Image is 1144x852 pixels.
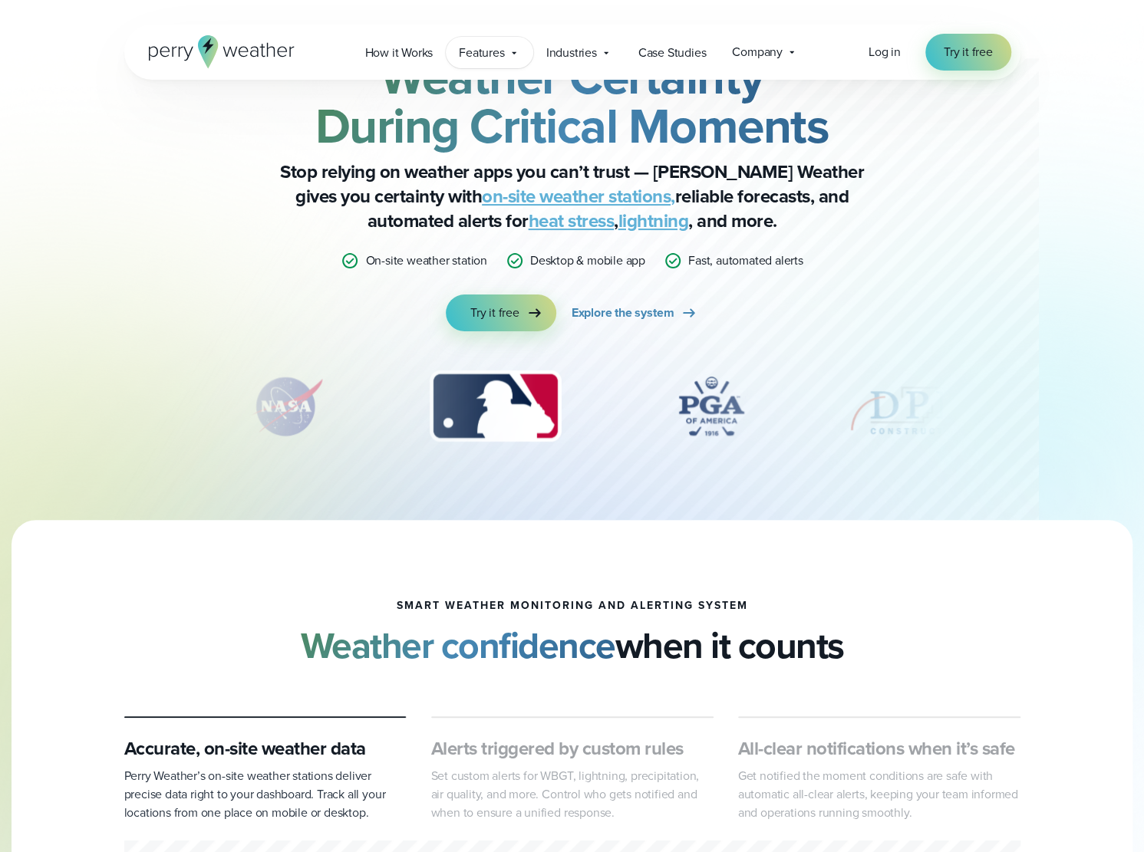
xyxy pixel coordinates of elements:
[459,44,504,62] span: Features
[688,252,803,270] p: Fast, automated alerts
[365,252,486,270] p: On-site weather station
[414,368,576,445] img: MLB.svg
[846,368,969,445] img: DPR-Construction.svg
[944,43,993,61] span: Try it free
[233,368,341,445] img: NASA.svg
[738,736,1020,761] h3: All-clear notifications when it’s safe
[301,624,844,667] h2: when it counts
[352,37,447,68] a: How it Works
[572,294,698,331] a: Explore the system
[124,767,407,822] p: Perry Weather’s on-site weather stations deliver precise data right to your dashboard. Track all ...
[572,304,674,322] span: Explore the system
[618,207,689,235] a: lightning
[530,252,645,270] p: Desktop & mobile app
[365,44,434,62] span: How it Works
[431,767,714,822] p: Set custom alerts for WBGT, lightning, precipitation, air quality, and more. Control who gets not...
[201,368,944,452] div: slideshow
[738,767,1020,822] p: Get notified the moment conditions are safe with automatic all-clear alerts, keeping your team in...
[431,736,714,761] h3: Alerts triggered by custom rules
[638,44,707,62] span: Case Studies
[301,618,615,673] strong: Weather confidence
[397,600,748,612] h1: smart weather monitoring and alerting system
[650,368,773,445] img: PGA.svg
[446,294,556,331] a: Try it free
[846,368,969,445] div: 5 of 12
[869,43,901,61] a: Log in
[470,304,519,322] span: Try it free
[732,43,783,61] span: Company
[482,183,675,210] a: on-site weather stations,
[546,44,597,62] span: Industries
[265,160,879,233] p: Stop relying on weather apps you can’t trust — [PERSON_NAME] Weather gives you certainty with rel...
[529,207,615,235] a: heat stress
[650,368,773,445] div: 4 of 12
[625,37,720,68] a: Case Studies
[315,41,829,162] strong: Weather Certainty During Critical Moments
[925,34,1011,71] a: Try it free
[124,736,407,761] h3: Accurate, on-site weather data
[233,368,341,445] div: 2 of 12
[414,368,576,445] div: 3 of 12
